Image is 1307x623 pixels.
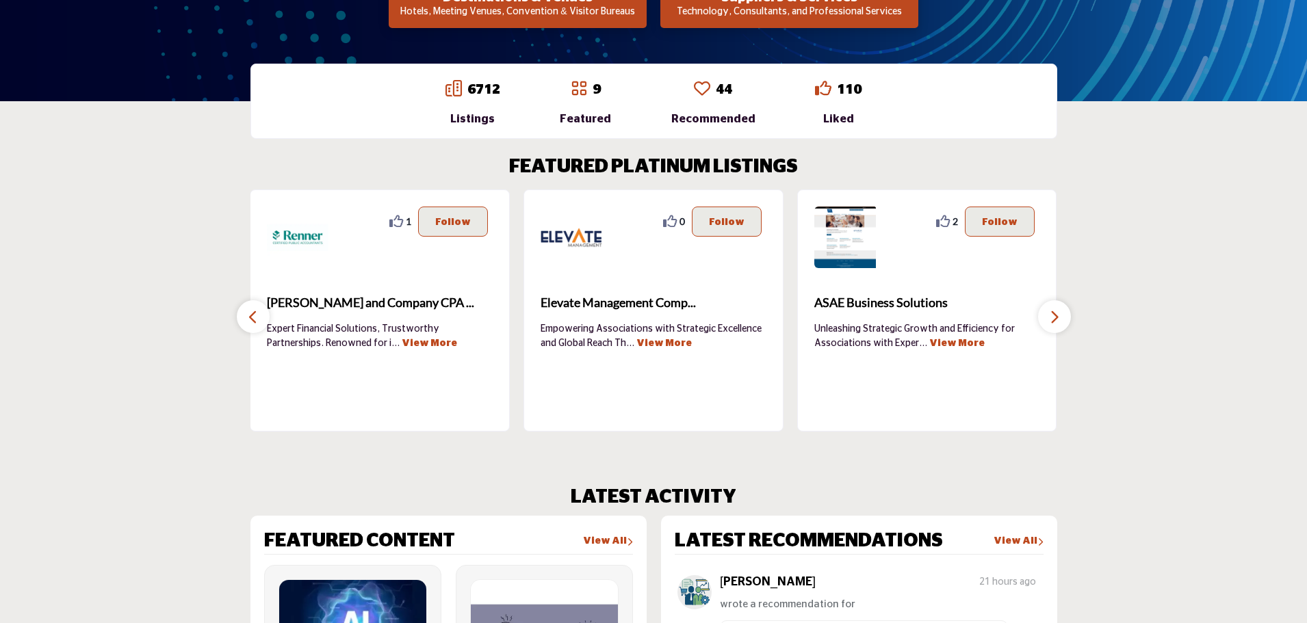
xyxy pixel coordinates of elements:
[720,599,855,609] span: wrote a recommendation for
[692,207,762,237] button: Follow
[982,214,1018,229] p: Follow
[694,80,710,99] a: Go to Recommended
[560,111,611,127] div: Featured
[680,214,685,228] span: 0
[677,575,712,609] img: avtar-image
[815,80,831,96] i: Go to Liked
[929,339,985,348] a: View More
[541,293,766,312] span: Elevate Management Comp...
[814,284,1040,321] a: ASAE Business Solutions
[267,207,328,268] img: Renner and Company CPA PC
[671,111,755,127] div: Recommended
[509,156,798,179] h2: FEATURED PLATINUM LISTINGS
[571,80,587,99] a: Go to Featured
[636,339,692,348] a: View More
[541,322,766,349] p: Empowering Associations with Strategic Excellence and Global Reach Th
[267,293,493,312] span: [PERSON_NAME] and Company CPA ...
[467,83,500,96] a: 6712
[406,214,411,228] span: 1
[965,207,1035,237] button: Follow
[583,535,633,548] a: View All
[393,5,643,19] p: Hotels, Meeting Venues, Convention & Visitor Bureaus
[418,207,488,237] button: Follow
[815,111,862,127] div: Liked
[267,322,493,349] p: Expert Financial Solutions, Trustworthy Partnerships. Renowned for i
[979,575,1040,589] span: 21 hours ago
[953,214,958,228] span: 2
[571,486,736,509] h2: LATEST ACTIVITY
[716,83,732,96] a: 44
[814,207,876,268] img: ASAE Business Solutions
[391,339,400,348] span: ...
[267,284,493,321] a: [PERSON_NAME] and Company CPA ...
[264,530,455,553] h2: FEATURED CONTENT
[709,214,745,229] p: Follow
[541,284,766,321] a: Elevate Management Comp...
[837,83,862,96] a: 110
[541,207,602,268] img: Elevate Management Company
[445,111,500,127] div: Listings
[664,5,914,19] p: Technology, Consultants, and Professional Services
[435,214,471,229] p: Follow
[919,339,927,348] span: ...
[267,284,493,321] b: Renner and Company CPA PC
[675,530,943,553] h2: LATEST RECOMMENDATIONS
[994,535,1044,548] a: View All
[720,575,816,590] h5: [PERSON_NAME]
[402,339,457,348] a: View More
[593,83,601,96] a: 9
[814,293,1040,312] span: ASAE Business Solutions
[814,322,1040,349] p: Unleashing Strategic Growth and Efficiency for Associations with Exper
[626,339,634,348] span: ...
[541,284,766,321] b: Elevate Management Company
